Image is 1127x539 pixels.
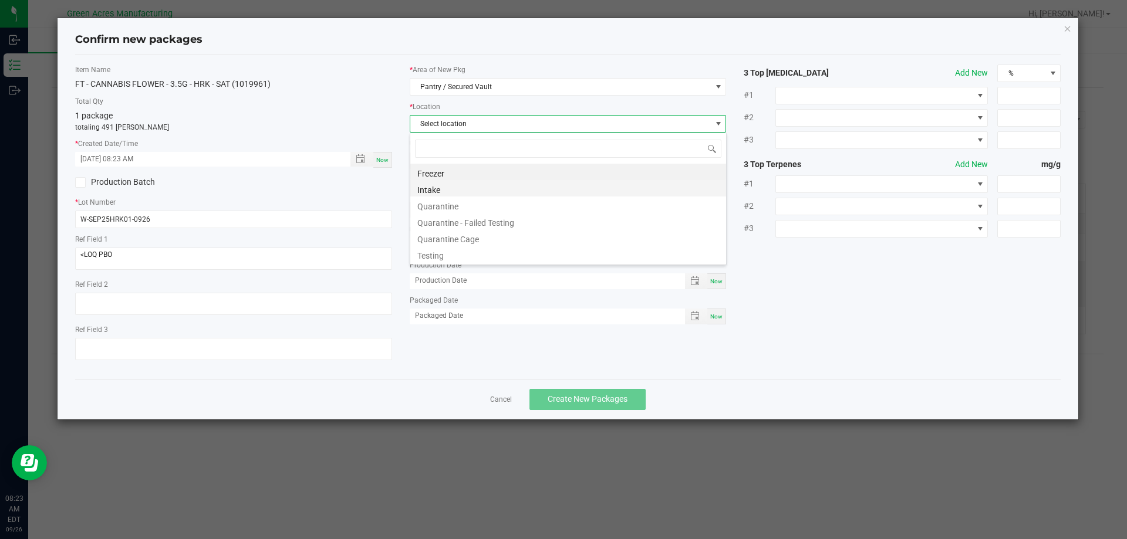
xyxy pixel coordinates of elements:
input: Production Date [410,273,673,288]
span: #2 [744,200,775,212]
button: Add New [955,158,988,171]
span: #3 [744,134,775,146]
label: Production Date [410,260,727,270]
label: Ref Field 1 [75,234,392,245]
iframe: Resource center [12,445,47,480]
span: 1 package [75,111,113,120]
button: Add New [955,67,988,79]
button: Create New Packages [529,389,646,410]
strong: 3 Top [MEDICAL_DATA] [744,67,870,79]
input: Packaged Date [410,309,673,323]
span: Now [710,278,723,284]
span: #3 [744,222,775,235]
span: Now [376,157,389,163]
span: #1 [744,178,775,190]
span: #2 [744,111,775,124]
label: Packaged Date [410,295,727,306]
span: Create New Packages [548,394,627,404]
span: Pantry / Secured Vault [410,79,711,95]
label: Ref Field 3 [75,324,392,335]
span: Now [710,313,723,320]
label: Area of New Pkg [410,65,727,75]
span: Toggle popup [350,152,373,167]
span: % [998,65,1045,82]
label: Location [410,101,727,112]
label: Created Date/Time [75,138,392,149]
strong: 3 Top Terpenes [744,158,870,171]
span: Select location [410,116,711,132]
label: Ref Field 2 [75,279,392,290]
label: Production Batch [75,176,225,188]
label: Total Qty [75,96,392,107]
p: totaling 491 [PERSON_NAME] [75,122,392,133]
input: Created Datetime [75,152,338,167]
strong: mg/g [997,158,1061,171]
label: Lot Number [75,197,392,208]
span: Toggle popup [685,309,708,324]
span: #1 [744,89,775,101]
div: FT - CANNABIS FLOWER - 3.5G - HRK - SAT (1019961) [75,78,392,90]
a: Cancel [490,395,512,405]
label: Item Name [75,65,392,75]
span: Toggle popup [685,273,708,289]
h4: Confirm new packages [75,32,1061,48]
